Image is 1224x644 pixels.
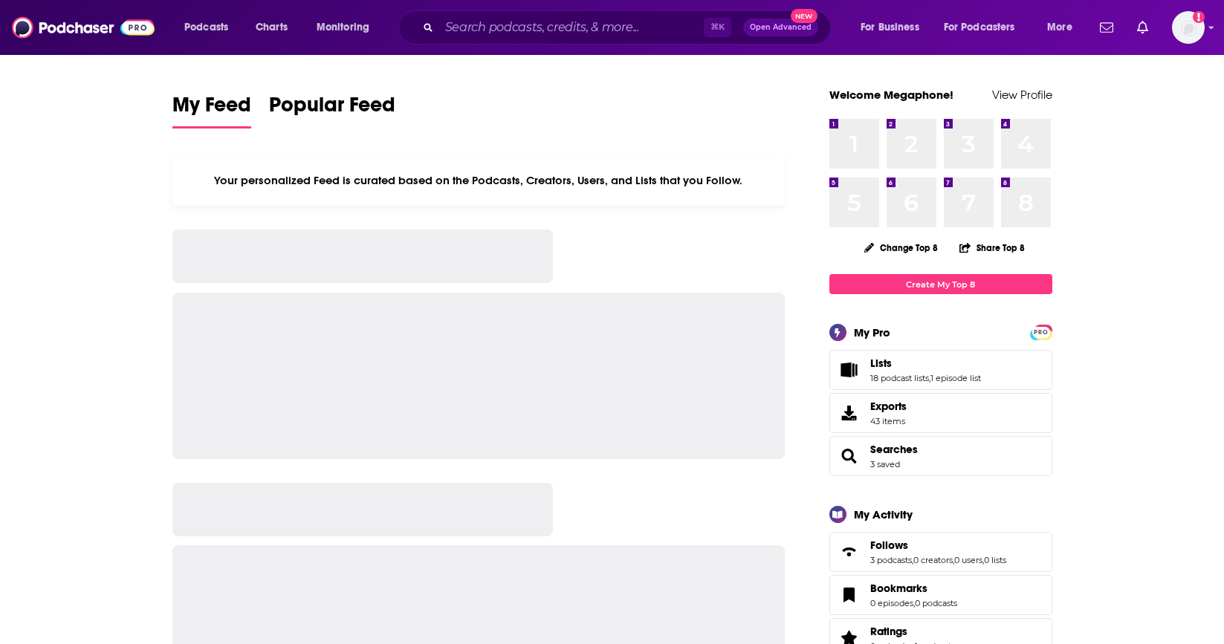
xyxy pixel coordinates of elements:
[1032,327,1050,338] span: PRO
[850,16,938,39] button: open menu
[269,92,395,126] span: Popular Feed
[929,373,930,383] span: ,
[835,446,864,466] a: Searches
[750,24,812,31] span: Open Advanced
[172,92,251,126] span: My Feed
[1172,11,1205,44] button: Show profile menu
[1032,326,1050,337] a: PRO
[1172,11,1205,44] span: Logged in as MegaphoneSupport
[854,325,890,339] div: My Pro
[174,16,247,39] button: open menu
[835,585,864,605] a: Bookmarks
[915,598,957,608] a: 0 podcasts
[912,555,913,565] span: ,
[861,17,919,38] span: For Business
[829,88,953,102] a: Welcome Megaphone!
[870,625,951,638] a: Ratings
[855,238,948,257] button: Change Top 8
[269,92,395,129] a: Popular Feed
[1131,15,1154,40] a: Show notifications dropdown
[870,555,912,565] a: 3 podcasts
[829,274,1052,294] a: Create My Top 8
[246,16,297,39] a: Charts
[913,555,953,565] a: 0 creators
[934,16,1037,39] button: open menu
[12,13,155,42] img: Podchaser - Follow, Share and Rate Podcasts
[954,555,982,565] a: 0 users
[870,582,927,595] span: Bookmarks
[829,532,1052,572] span: Follows
[992,88,1052,102] a: View Profile
[1193,11,1205,23] svg: Email not verified
[870,357,892,370] span: Lists
[913,598,915,608] span: ,
[870,598,913,608] a: 0 episodes
[870,539,908,552] span: Follows
[835,360,864,380] a: Lists
[172,155,786,206] div: Your personalized Feed is curated based on the Podcasts, Creators, Users, and Lists that you Follow.
[930,373,981,383] a: 1 episode list
[870,373,929,383] a: 18 podcast lists
[870,443,918,456] a: Searches
[1172,11,1205,44] img: User Profile
[944,17,1015,38] span: For Podcasters
[439,16,704,39] input: Search podcasts, credits, & more...
[984,555,1006,565] a: 0 lists
[256,17,288,38] span: Charts
[959,233,1026,262] button: Share Top 8
[835,403,864,423] span: Exports
[743,19,818,36] button: Open AdvancedNew
[854,507,913,521] div: My Activity
[870,400,907,413] span: Exports
[829,575,1052,615] span: Bookmarks
[870,459,900,469] a: 3 saved
[306,16,389,39] button: open menu
[1094,15,1119,40] a: Show notifications dropdown
[184,17,228,38] span: Podcasts
[1037,16,1091,39] button: open menu
[1047,17,1072,38] span: More
[870,416,907,426] span: 43 items
[704,18,731,37] span: ⌘ K
[791,9,817,23] span: New
[829,350,1052,390] span: Lists
[835,541,864,562] a: Follows
[870,625,907,638] span: Ratings
[870,357,981,370] a: Lists
[982,555,984,565] span: ,
[870,539,1006,552] a: Follows
[829,436,1052,476] span: Searches
[412,10,845,45] div: Search podcasts, credits, & more...
[317,17,369,38] span: Monitoring
[953,555,954,565] span: ,
[829,393,1052,433] a: Exports
[172,92,251,129] a: My Feed
[870,582,957,595] a: Bookmarks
